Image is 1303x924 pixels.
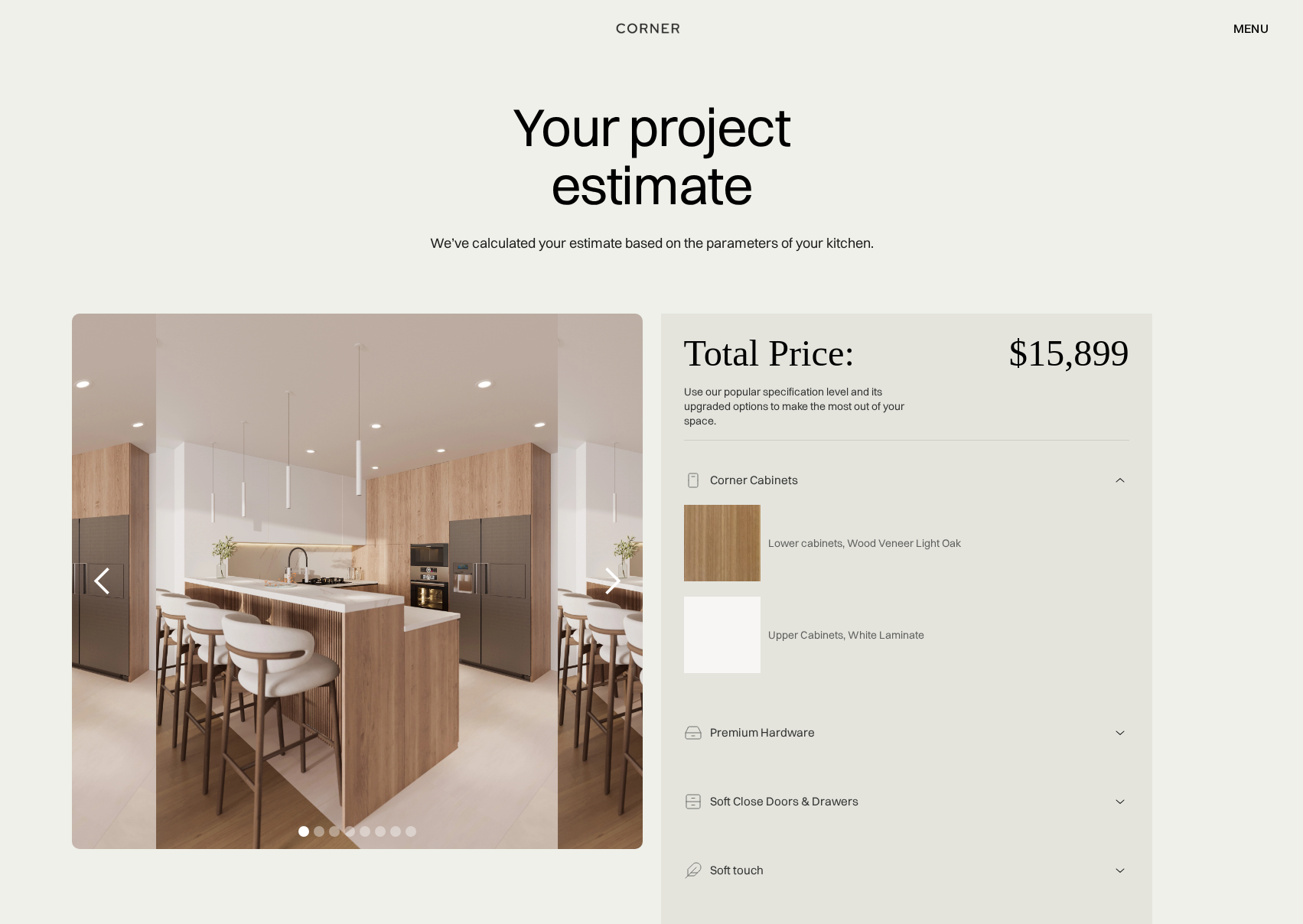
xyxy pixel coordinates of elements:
[360,826,370,837] div: Show slide 5 of 8
[702,794,1111,810] div: Soft Close Doors & Drawers
[702,725,1111,741] div: Premium Hardware
[298,826,309,837] div: Show slide 1 of 8
[702,473,1111,489] div: Corner Cabinets
[581,314,643,849] div: next slide
[406,826,416,837] div: Show slide 8 of 8
[72,314,643,849] div: carousel
[390,826,401,837] div: Show slide 7 of 8
[907,321,1129,385] p: $15,899
[768,536,961,551] p: Lower cabinets, Wood Veneer Light Oak
[702,863,1111,879] div: Soft touch
[582,18,721,38] a: home
[768,628,924,643] p: Upper Cabinets, White Laminate
[684,385,907,440] div: Use our popular specification level and its upgraded options to make the most out of your space.
[375,826,386,837] div: Show slide 6 of 8
[1233,22,1269,34] div: menu
[1218,15,1269,41] div: menu
[684,321,907,385] p: Total Price:
[329,826,340,837] div: Show slide 3 of 8
[72,314,133,849] div: previous slide
[72,314,643,849] div: 1 of 8
[314,826,324,837] div: Show slide 2 of 8
[260,98,1044,213] p: Your project estimate
[260,221,1044,265] p: We’ve calculated your estimate based on the parameters of your kitchen.
[344,826,355,837] div: Show slide 4 of 8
